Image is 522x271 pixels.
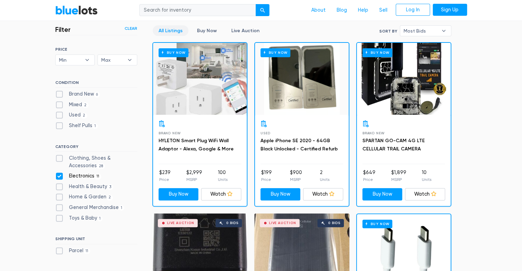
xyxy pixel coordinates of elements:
[374,4,393,17] a: Sell
[269,221,296,225] div: Live Auction
[107,184,114,190] span: 3
[119,205,125,211] span: 1
[159,138,234,152] a: HYLETON Smart Plug WiFi Wall Adaptor - Alexa, Google & More
[260,131,270,135] span: Used
[97,163,105,169] span: 28
[290,176,302,183] p: MSRP
[167,221,194,225] div: Live Auction
[260,188,301,200] a: Buy Now
[404,26,438,36] span: Most Bids
[362,188,403,200] a: Buy Now
[422,176,431,183] p: Units
[191,25,223,36] a: Buy Now
[125,25,137,32] a: Clear
[159,131,181,135] span: Brand New
[437,26,451,36] b: ▾
[55,144,137,152] h6: CATEGORY
[55,122,98,130] label: Shelf Pulls
[55,25,71,34] h3: Filter
[55,155,137,169] label: Clothing, Shoes & Accessories
[422,169,431,183] li: 10
[261,169,272,183] li: $199
[139,4,256,16] input: Search for inventory
[363,169,375,183] li: $649
[55,204,125,211] label: General Merchandise
[55,5,98,15] a: BlueLots
[55,47,137,52] h6: PRICE
[159,188,199,200] a: Buy Now
[261,176,272,183] p: Price
[186,169,202,183] li: $2,999
[123,55,137,65] b: ▾
[362,138,425,152] a: SPARTAN GO-CAM 4G LTE CELLULAR TRAIL CAMERA
[101,55,124,65] span: Max
[225,25,265,36] a: Live Auction
[55,80,137,88] h6: CONDITION
[306,4,331,17] a: About
[159,169,171,183] li: $239
[255,43,349,115] a: Buy Now
[55,214,103,222] label: Toys & Baby
[55,101,89,109] label: Mixed
[226,221,239,225] div: 0 bids
[433,4,467,16] a: Sign Up
[55,111,88,119] label: Used
[55,183,114,190] label: Health & Beauty
[328,221,340,225] div: 0 bids
[391,169,406,183] li: $1,899
[97,216,103,221] span: 1
[362,220,392,228] h6: Buy Now
[94,92,100,97] span: 6
[405,188,445,200] a: Watch
[186,176,202,183] p: MSRP
[391,176,406,183] p: MSRP
[59,55,82,65] span: Min
[362,131,385,135] span: Brand New
[357,43,451,115] a: Buy Now
[80,55,94,65] b: ▾
[320,176,329,183] p: Units
[303,188,343,200] a: Watch
[83,248,91,254] span: 11
[352,4,374,17] a: Help
[92,123,98,129] span: 1
[94,174,102,179] span: 11
[331,4,352,17] a: Blog
[153,25,188,36] a: All Listings
[106,195,113,200] span: 2
[81,113,88,119] span: 2
[55,193,113,201] label: Home & Garden
[363,176,375,183] p: Price
[320,169,329,183] li: 2
[55,172,102,180] label: Electronics
[82,102,89,108] span: 2
[218,176,228,183] p: Units
[159,176,171,183] p: Price
[159,48,188,57] h6: Buy Now
[379,28,397,34] label: Sort By
[55,247,91,255] label: Parcel
[290,169,302,183] li: $900
[260,138,338,152] a: Apple iPhone SE 2020 - 64GB Black Unlocked - Certified Refurb
[201,188,241,200] a: Watch
[362,48,392,57] h6: Buy Now
[55,236,137,244] h6: SHIPPING UNIT
[218,169,228,183] li: 100
[396,4,430,16] a: Log In
[153,43,247,115] a: Buy Now
[260,48,290,57] h6: Buy Now
[55,90,100,98] label: Brand New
